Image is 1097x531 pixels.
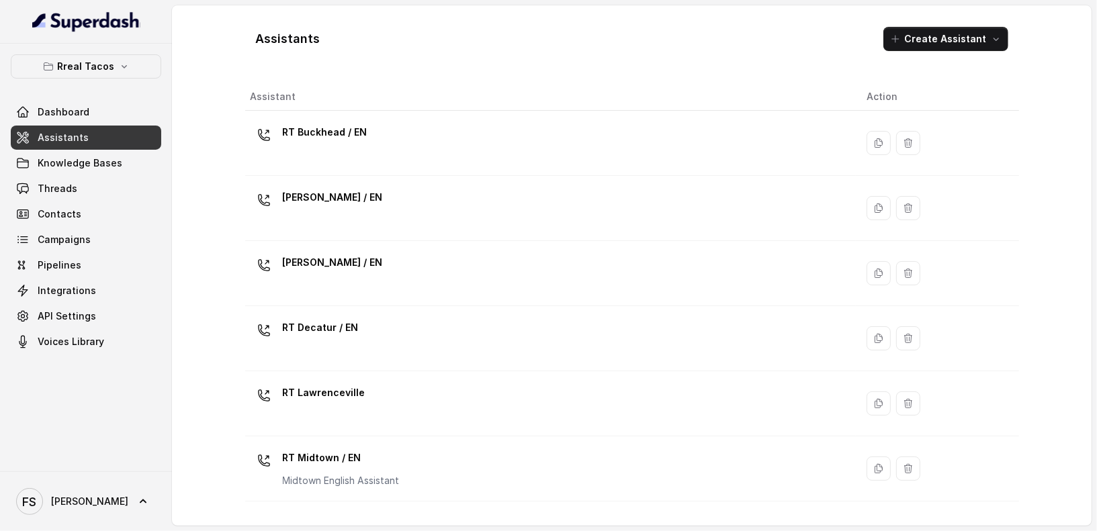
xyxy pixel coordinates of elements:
p: RT Buckhead / EN [283,122,367,143]
span: Assistants [38,131,89,144]
span: Knowledge Bases [38,156,122,170]
p: Midtown English Assistant [283,474,400,487]
span: API Settings [38,309,96,323]
p: Rreal Tacos [58,58,115,75]
p: [PERSON_NAME] / EN [283,252,383,273]
a: Campaigns [11,228,161,252]
a: Voices Library [11,330,161,354]
a: Integrations [11,279,161,303]
th: Action [856,83,1018,111]
a: Knowledge Bases [11,151,161,175]
span: Dashboard [38,105,89,119]
th: Assistant [245,83,857,111]
span: Voices Library [38,335,104,348]
span: [PERSON_NAME] [51,495,128,508]
a: Pipelines [11,253,161,277]
h1: Assistants [256,28,320,50]
p: RT Midtown / EN [283,447,400,469]
text: FS [23,495,37,509]
button: Create Assistant [883,27,1008,51]
p: RT Lawrenceville [283,382,365,403]
span: Pipelines [38,258,81,272]
p: RT Decatur / EN [283,317,359,338]
p: [PERSON_NAME] / EN [283,187,383,208]
a: Contacts [11,202,161,226]
span: Threads [38,182,77,195]
span: Campaigns [38,233,91,246]
a: Dashboard [11,100,161,124]
a: [PERSON_NAME] [11,483,161,520]
span: Integrations [38,284,96,297]
button: Rreal Tacos [11,54,161,79]
a: API Settings [11,304,161,328]
a: Threads [11,177,161,201]
a: Assistants [11,126,161,150]
span: Contacts [38,207,81,221]
img: light.svg [32,11,140,32]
